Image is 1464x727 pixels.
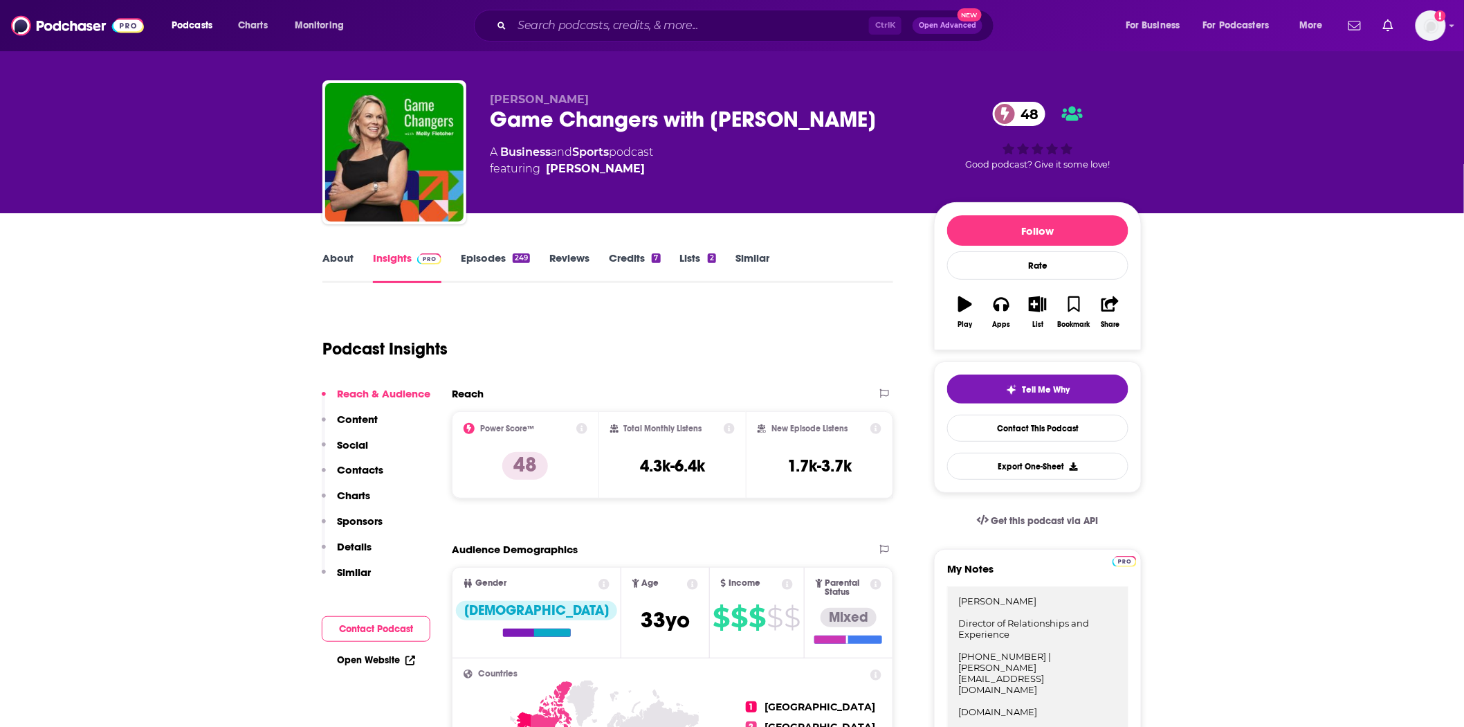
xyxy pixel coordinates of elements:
[993,321,1011,329] div: Apps
[1023,384,1070,395] span: Tell Me Why
[771,424,848,433] h2: New Episode Listens
[1378,14,1399,37] a: Show notifications dropdown
[966,504,1110,538] a: Get this podcast via API
[993,102,1045,126] a: 48
[785,607,800,629] span: $
[1290,15,1340,37] button: open menu
[609,251,660,283] a: Credits7
[549,251,589,283] a: Reviews
[947,215,1128,246] button: Follow
[325,83,464,222] img: Game Changers with Molly Fletcher
[337,514,383,528] p: Sponsors
[238,16,268,35] span: Charts
[172,16,212,35] span: Podcasts
[1116,15,1198,37] button: open menu
[1092,287,1128,337] button: Share
[322,616,430,642] button: Contact Podcast
[452,387,484,400] h2: Reach
[746,701,757,712] span: 1
[869,17,902,35] span: Ctrl K
[322,514,383,540] button: Sponsors
[322,438,368,464] button: Social
[1416,10,1446,41] span: Logged in as hmill
[480,424,534,433] h2: Power Score™
[983,287,1019,337] button: Apps
[1101,321,1119,329] div: Share
[337,654,415,666] a: Open Website
[1435,10,1446,21] svg: Add a profile image
[11,12,144,39] img: Podchaser - Follow, Share and Rate Podcasts
[322,251,354,283] a: About
[708,253,716,263] div: 2
[947,415,1128,442] a: Contact This Podcast
[913,17,982,34] button: Open AdvancedNew
[1058,321,1090,329] div: Bookmark
[1343,14,1366,37] a: Show notifications dropdown
[500,145,551,159] a: Business
[162,15,230,37] button: open menu
[652,253,660,263] div: 7
[337,463,383,476] p: Contacts
[749,607,766,629] span: $
[735,251,769,283] a: Similar
[322,540,372,566] button: Details
[572,145,609,159] a: Sports
[934,93,1142,179] div: 48Good podcast? Give it some love!
[490,161,653,177] span: featuring
[322,489,370,514] button: Charts
[490,93,589,106] span: [PERSON_NAME]
[947,453,1128,480] button: Export One-Sheet
[1032,321,1043,329] div: List
[322,413,378,438] button: Content
[337,540,372,553] p: Details
[642,579,659,588] span: Age
[1299,16,1323,35] span: More
[452,543,578,556] h2: Audience Demographics
[461,251,530,283] a: Episodes249
[1113,554,1137,567] a: Pro website
[229,15,276,37] a: Charts
[765,701,876,713] span: [GEOGRAPHIC_DATA]
[787,456,852,476] h3: 1.7k-3.7k
[475,579,506,588] span: Gender
[1126,16,1180,35] span: For Business
[295,16,344,35] span: Monitoring
[322,566,371,591] button: Similar
[337,413,378,426] p: Content
[947,375,1128,404] button: tell me why sparkleTell Me Why
[1203,16,1270,35] span: For Podcasters
[417,253,441,264] img: Podchaser Pro
[456,601,617,620] div: [DEMOGRAPHIC_DATA]
[624,424,702,433] h2: Total Monthly Listens
[337,387,430,400] p: Reach & Audience
[821,608,877,627] div: Mixed
[731,607,748,629] span: $
[546,161,645,177] div: [PERSON_NAME]
[322,339,448,359] h1: Podcast Insights
[919,22,976,29] span: Open Advanced
[640,456,705,476] h3: 4.3k-6.4k
[337,438,368,451] p: Social
[1007,102,1045,126] span: 48
[641,607,690,634] span: 33 yo
[322,387,430,413] button: Reach & Audience
[551,145,572,159] span: and
[713,607,730,629] span: $
[512,15,869,37] input: Search podcasts, credits, & more...
[729,579,760,588] span: Income
[958,321,973,329] div: Play
[947,287,983,337] button: Play
[1416,10,1446,41] button: Show profile menu
[958,8,982,21] span: New
[373,251,441,283] a: InsightsPodchaser Pro
[1416,10,1446,41] img: User Profile
[947,251,1128,280] div: Rate
[825,579,868,597] span: Parental Status
[1113,556,1137,567] img: Podchaser Pro
[965,159,1110,170] span: Good podcast? Give it some love!
[1056,287,1092,337] button: Bookmark
[513,253,530,263] div: 249
[487,10,1007,42] div: Search podcasts, credits, & more...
